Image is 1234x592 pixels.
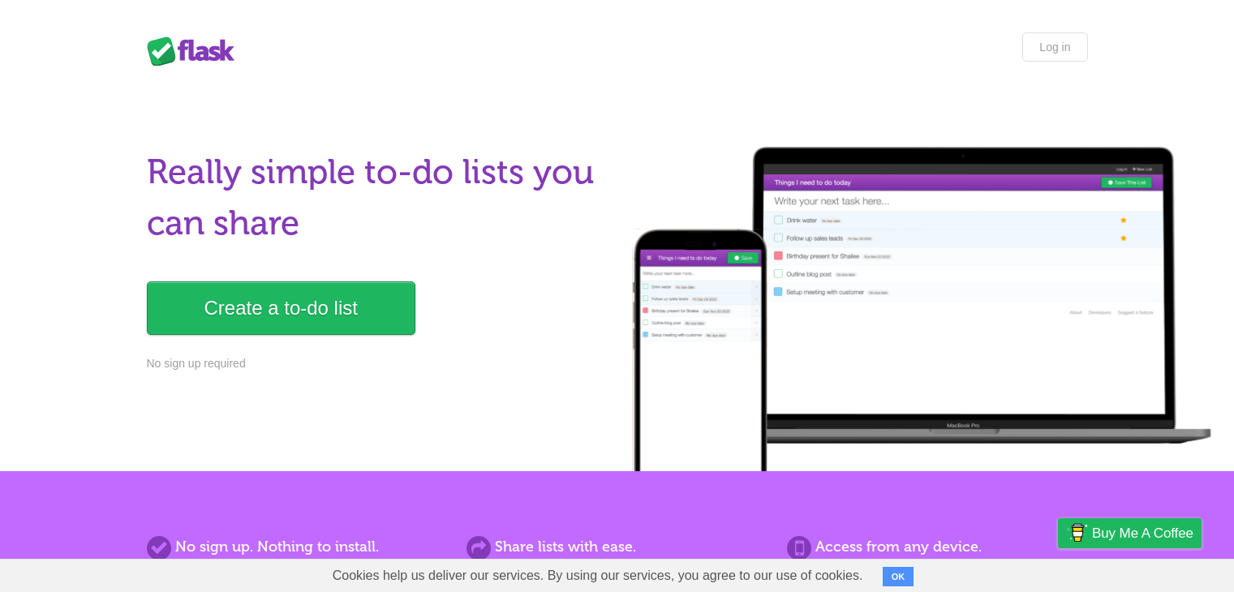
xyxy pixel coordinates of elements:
p: No sign up required [147,355,608,372]
div: Flask Lists [147,36,244,66]
h2: Access from any device. [787,536,1087,558]
h1: Really simple to-do lists you can share [147,147,608,249]
span: Buy me a coffee [1092,519,1193,547]
a: Create a to-do list [147,281,415,335]
h2: No sign up. Nothing to install. [147,536,447,558]
button: OK [883,567,914,586]
span: Cookies help us deliver our services. By using our services, you agree to our use of cookies. [316,560,879,592]
a: Buy me a coffee [1058,518,1202,548]
img: Buy me a coffee [1066,519,1088,547]
a: Log in [1022,32,1087,62]
h2: Share lists with ease. [467,536,767,558]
